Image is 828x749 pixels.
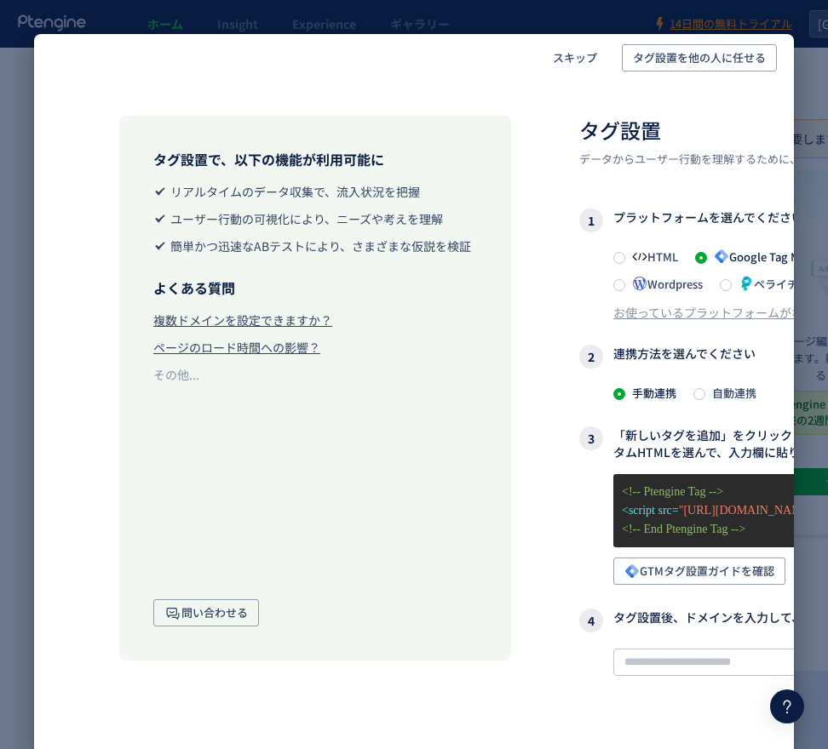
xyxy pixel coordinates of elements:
div: その他... [153,366,199,383]
h3: タグ設置で、以下の機能が利用可能に [153,150,477,169]
i: 2 [579,345,603,369]
span: ペライチ [732,276,798,292]
div: ページのロード時間への影響？ [153,339,320,356]
span: 自動連携 [705,385,756,401]
span: HTML [625,249,678,265]
i: 1 [579,209,603,232]
span: 問い合わせる [164,599,248,626]
li: ユーザー行動の可視化により、ニーズや考えを理解 [153,210,477,227]
span: "[URL][DOMAIN_NAME]" [679,504,819,517]
span: Wordpress [625,276,703,292]
button: 問い合わせる [153,599,259,626]
h3: よくある質問 [153,278,477,298]
div: 複数ドメインを設定できますか？ [153,312,332,329]
div: お使っているプラットフォームがない？ [613,304,827,321]
button: タグ設置を他の人に任せる [622,44,777,71]
span: 手動連携 [625,385,676,401]
i: 3 [579,426,603,450]
span: GTMタグ設置ガイドを確認 [624,557,774,585]
li: リアルタイムのデータ収集で、流入状況を把握 [153,183,477,200]
button: スキップ [542,44,608,71]
span: スキップ [553,44,597,71]
span: タグ設置を他の人に任せる [633,44,766,71]
button: GTMタグ設置ガイドを確認 [613,557,785,585]
i: 4 [579,609,603,632]
li: 簡単かつ迅速なABテストにより、さまざまな仮説を検証 [153,237,477,254]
